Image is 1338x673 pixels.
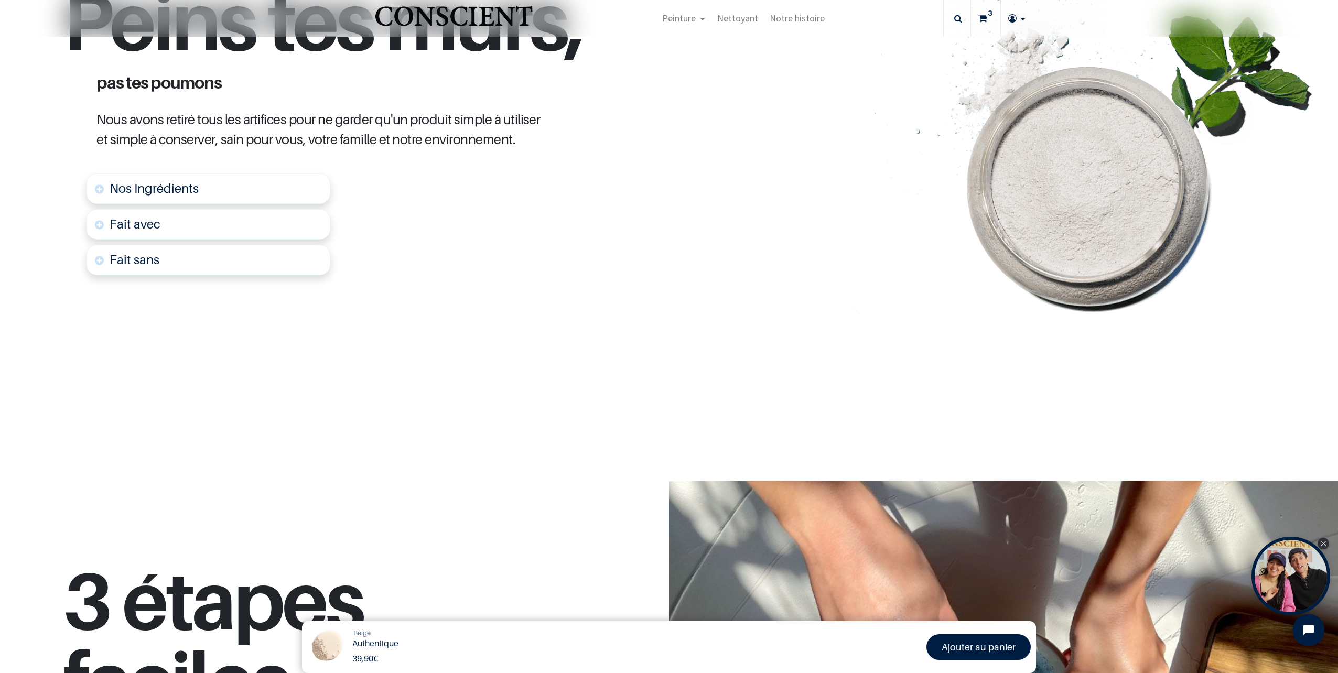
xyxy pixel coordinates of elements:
span: Nettoyant [717,12,758,24]
font: Fait sans [110,252,159,267]
div: Close Tolstoy widget [1318,538,1329,549]
span: Beige [353,628,371,637]
iframe: Tidio Chat [1284,605,1333,655]
span: Nous avons retiré tous les artifices pour ne garder qu'un produit simple à utiliser et simple à c... [96,111,540,147]
h1: pas tes poumons [89,74,559,91]
a: Ajouter au panier [926,634,1031,660]
div: Open Tolstoy [1251,537,1330,615]
div: Open Tolstoy widget [1251,537,1330,615]
span: Notre histoire [770,12,825,24]
sup: 3 [985,8,995,18]
img: Product Image [307,626,347,666]
div: Tolstoy bubble widget [1251,537,1330,615]
b: € [352,653,378,664]
h1: Authentique [352,638,655,648]
span: 39,90 [352,653,373,664]
span: Peinture [662,12,696,24]
a: Beige [353,628,371,638]
font: Fait avec [110,216,160,232]
font: Ajouter au panier [942,642,1016,653]
span: Nos Ingrédients [110,181,199,196]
